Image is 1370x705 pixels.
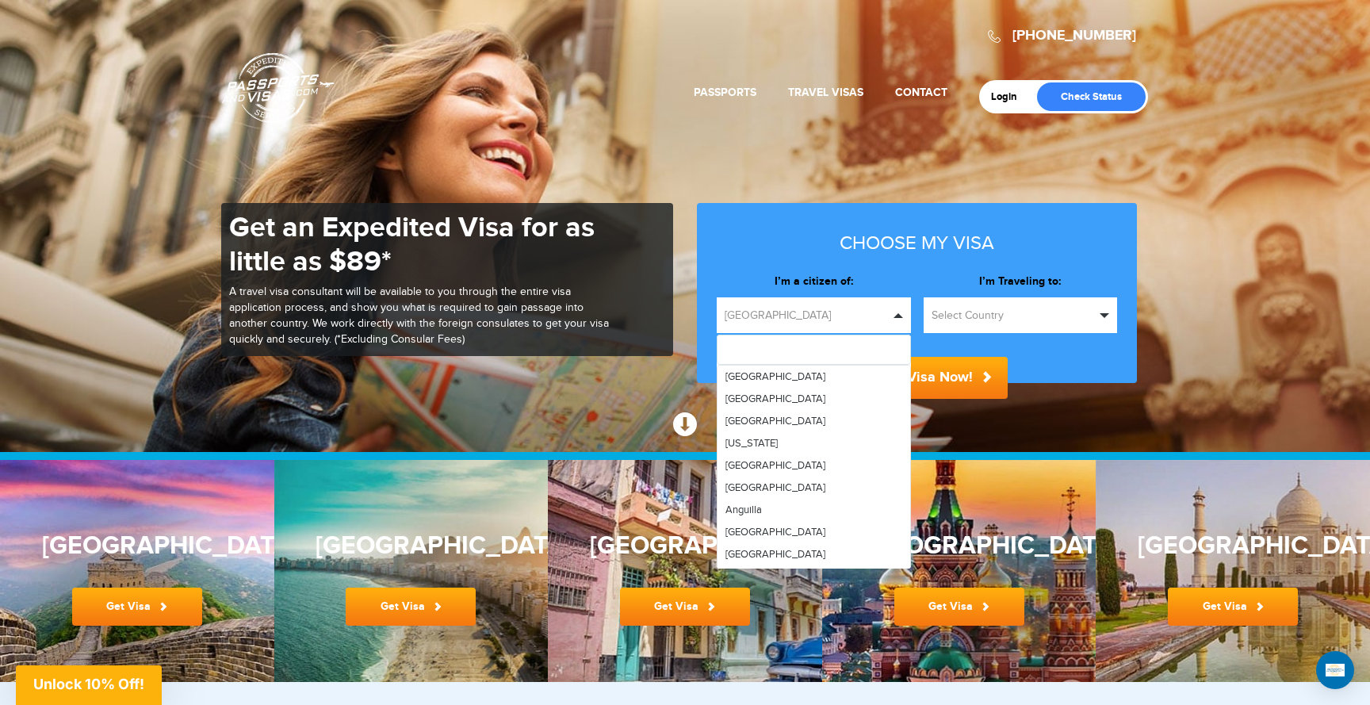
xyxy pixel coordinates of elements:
[991,90,1028,103] a: Login
[864,532,1054,560] h3: [GEOGRAPHIC_DATA]
[1316,651,1354,689] div: Open Intercom Messenger
[894,588,1024,626] a: Get Visa
[725,370,825,383] span: [GEOGRAPHIC_DATA]
[1037,82,1146,111] a: Check Status
[725,481,825,494] span: [GEOGRAPHIC_DATA]
[717,274,911,289] label: I’m a citizen of:
[229,211,610,279] h1: Get an Expedited Visa for as little as $89*
[725,526,825,538] span: [GEOGRAPHIC_DATA]
[788,86,863,99] a: Travel Visas
[827,357,1008,399] button: Order My Visa Now!
[346,588,476,626] a: Get Visa
[725,393,825,405] span: [GEOGRAPHIC_DATA]
[72,588,202,626] a: Get Visa
[725,437,778,450] span: [US_STATE]
[924,274,1118,289] label: I’m Traveling to:
[222,52,335,124] a: Passports & [DOMAIN_NAME]
[725,415,825,427] span: [GEOGRAPHIC_DATA]
[620,588,750,626] a: Get Visa
[895,86,947,99] a: Contact
[33,676,144,692] span: Unlock 10% Off!
[1012,27,1136,44] a: [PHONE_NUMBER]
[1138,532,1328,560] h3: [GEOGRAPHIC_DATA]
[316,532,506,560] h3: [GEOGRAPHIC_DATA]
[229,285,610,348] p: A travel visa consultant will be available to you through the entire visa application process, an...
[694,86,756,99] a: Passports
[932,308,1096,324] span: Select Country
[16,665,162,705] div: Unlock 10% Off!
[725,504,762,516] span: Anguilla
[717,233,1117,254] h3: Choose my visa
[42,532,232,560] h3: [GEOGRAPHIC_DATA]
[725,459,825,472] span: [GEOGRAPHIC_DATA]
[1168,588,1298,626] a: Get Visa
[924,297,1118,333] button: Select Country
[725,548,825,561] span: [GEOGRAPHIC_DATA]
[590,532,780,560] h3: [GEOGRAPHIC_DATA]
[725,308,889,324] span: [GEOGRAPHIC_DATA]
[717,297,911,333] button: [GEOGRAPHIC_DATA]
